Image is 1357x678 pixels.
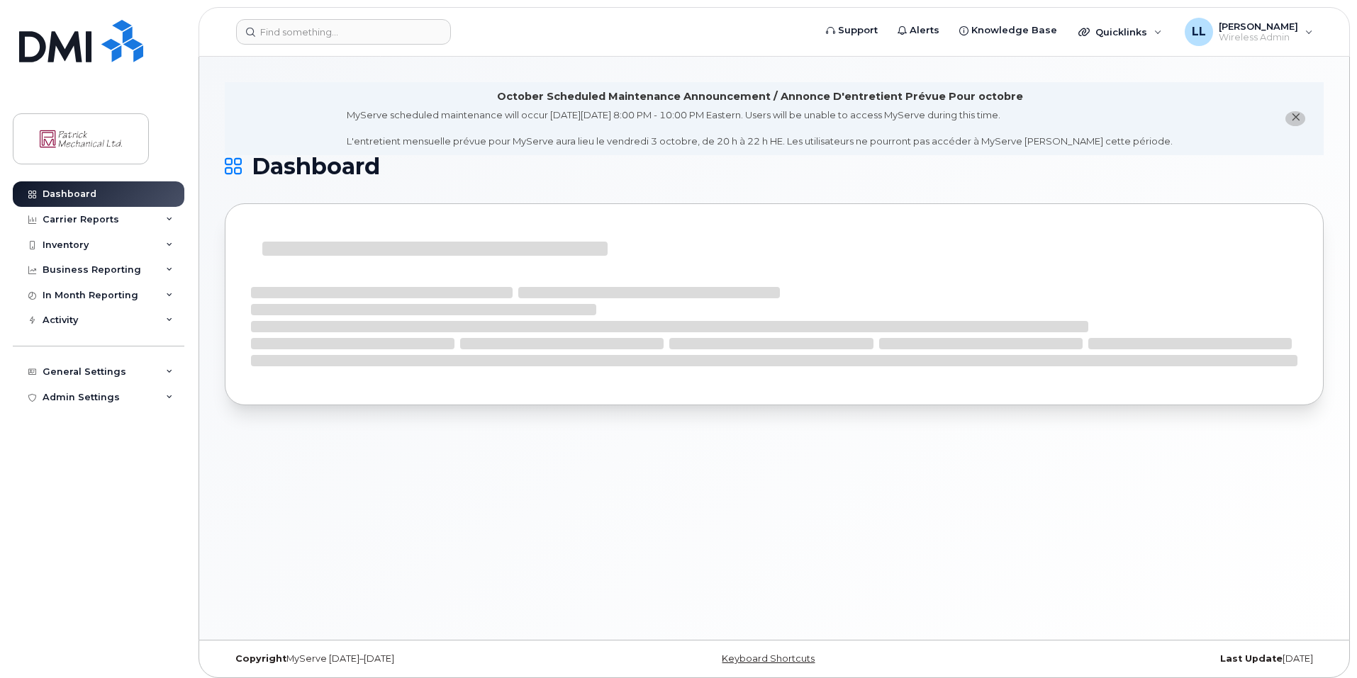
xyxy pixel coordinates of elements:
[1285,111,1305,126] button: close notification
[235,653,286,664] strong: Copyright
[225,653,591,665] div: MyServe [DATE]–[DATE]
[497,89,1023,104] div: October Scheduled Maintenance Announcement / Annonce D'entretient Prévue Pour octobre
[347,108,1173,148] div: MyServe scheduled maintenance will occur [DATE][DATE] 8:00 PM - 10:00 PM Eastern. Users will be u...
[722,653,815,664] a: Keyboard Shortcuts
[1220,653,1283,664] strong: Last Update
[957,653,1324,665] div: [DATE]
[252,156,380,177] span: Dashboard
